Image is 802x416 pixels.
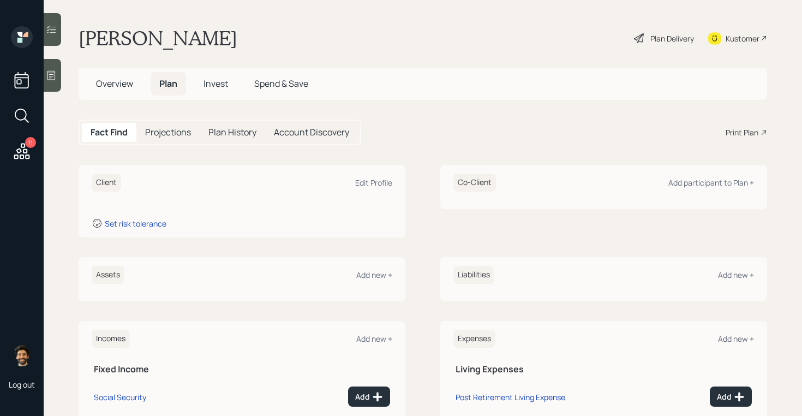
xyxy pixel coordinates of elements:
h5: Living Expenses [456,364,752,375]
span: Invest [204,78,228,90]
h5: Projections [145,127,191,138]
h6: Incomes [92,330,130,348]
div: Add [355,391,383,402]
div: Add new + [718,334,754,344]
div: Add participant to Plan + [668,177,754,188]
div: Plan Delivery [650,33,694,44]
div: Add new + [718,270,754,280]
span: Overview [96,78,133,90]
h6: Expenses [453,330,495,348]
h5: Plan History [208,127,256,138]
h6: Client [92,174,121,192]
div: Edit Profile [355,177,392,188]
div: 11 [25,137,36,148]
div: Print Plan [726,127,758,138]
div: Log out [9,379,35,390]
span: Plan [159,78,177,90]
span: Spend & Save [254,78,308,90]
div: Add [717,391,745,402]
h5: Fixed Income [94,364,390,375]
h6: Co-Client [453,174,496,192]
div: Social Security [94,392,146,402]
div: Set risk tolerance [105,218,166,229]
h5: Account Discovery [274,127,349,138]
h6: Assets [92,266,124,284]
div: Kustomer [726,33,759,44]
button: Add [348,387,390,407]
h6: Liabilities [453,266,494,284]
div: Post Retirement Living Expense [456,392,565,402]
img: eric-schwartz-headshot.png [11,344,33,366]
h1: [PERSON_NAME] [79,26,237,50]
div: Add new + [356,334,392,344]
h5: Fact Find [91,127,128,138]
button: Add [710,387,752,407]
div: Add new + [356,270,392,280]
